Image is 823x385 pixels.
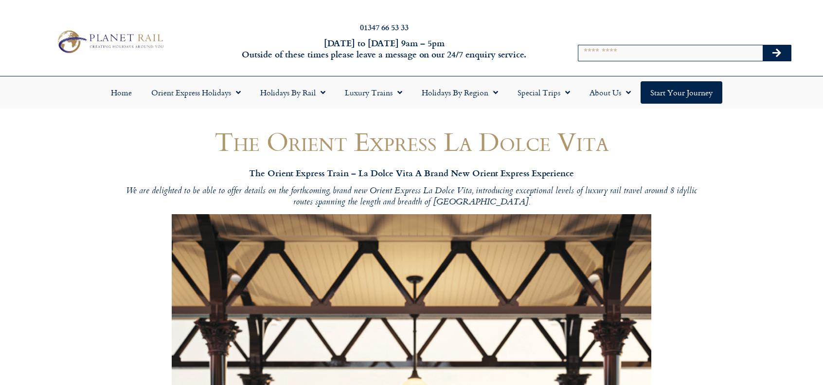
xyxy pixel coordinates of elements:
[120,186,703,209] p: We are delighted to be able to offer details on the forthcoming, brand new Orient Express La Dolc...
[53,28,166,55] img: Planet Rail Train Holidays Logo
[360,21,409,33] a: 01347 66 53 33
[508,81,580,104] a: Special Trips
[641,81,722,104] a: Start your Journey
[120,127,703,156] h1: The Orient Express La Dolce Vita
[412,81,508,104] a: Holidays by Region
[249,166,574,179] strong: The Orient Express Train – La Dolce Vita A Brand New Orient Express Experience
[250,81,335,104] a: Holidays by Rail
[580,81,641,104] a: About Us
[101,81,142,104] a: Home
[142,81,250,104] a: Orient Express Holidays
[763,45,791,61] button: Search
[335,81,412,104] a: Luxury Trains
[222,37,546,60] h6: [DATE] to [DATE] 9am – 5pm Outside of these times please leave a message on our 24/7 enquiry serv...
[5,81,818,104] nav: Menu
